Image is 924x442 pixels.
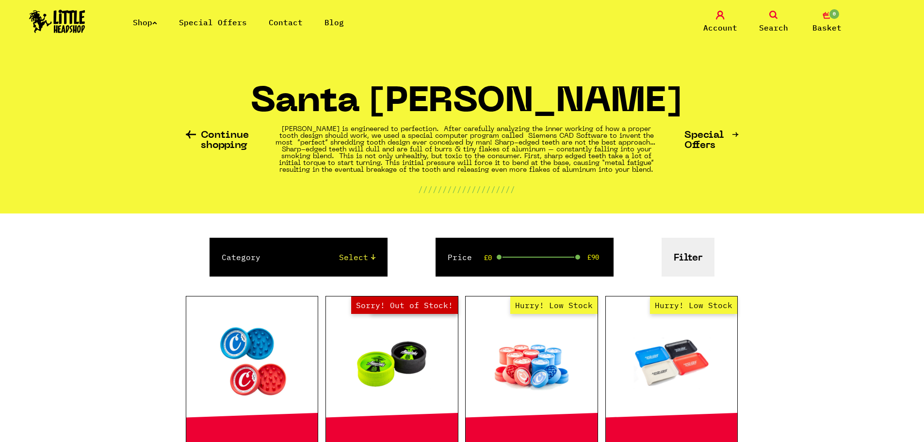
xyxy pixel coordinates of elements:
span: £0 [484,254,492,262]
button: Filter [662,238,714,277]
a: Shop [133,17,157,27]
span: Hurry! Low Stock [510,296,598,314]
label: Category [222,251,260,263]
span: Sorry! Out of Stock! [351,296,458,314]
img: Little Head Shop Logo [29,10,85,33]
a: Blog [324,17,344,27]
a: Special Offers [684,131,739,151]
a: Hurry! Low Stock [606,313,738,410]
span: 0 [828,8,840,20]
span: Basket [812,22,842,33]
span: £90 [587,253,599,261]
span: Search [759,22,788,33]
a: Special Offers [179,17,247,27]
a: Contact [269,17,303,27]
a: Hurry! Low Stock [466,313,598,410]
a: Search [749,11,798,33]
a: 0 Basket [803,11,851,33]
label: Price [448,251,472,263]
p: //////////////////// [418,183,515,195]
h1: Santa [PERSON_NAME] [251,86,682,126]
strong: [PERSON_NAME] is engineered to perfection. After carefully analyzing the inner working of how a p... [276,126,658,173]
span: Hurry! Low Stock [650,296,737,314]
a: Continue shopping [186,131,249,151]
span: Account [703,22,737,33]
a: Hurry! Low Stock Sorry! Out of Stock! [326,313,458,410]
